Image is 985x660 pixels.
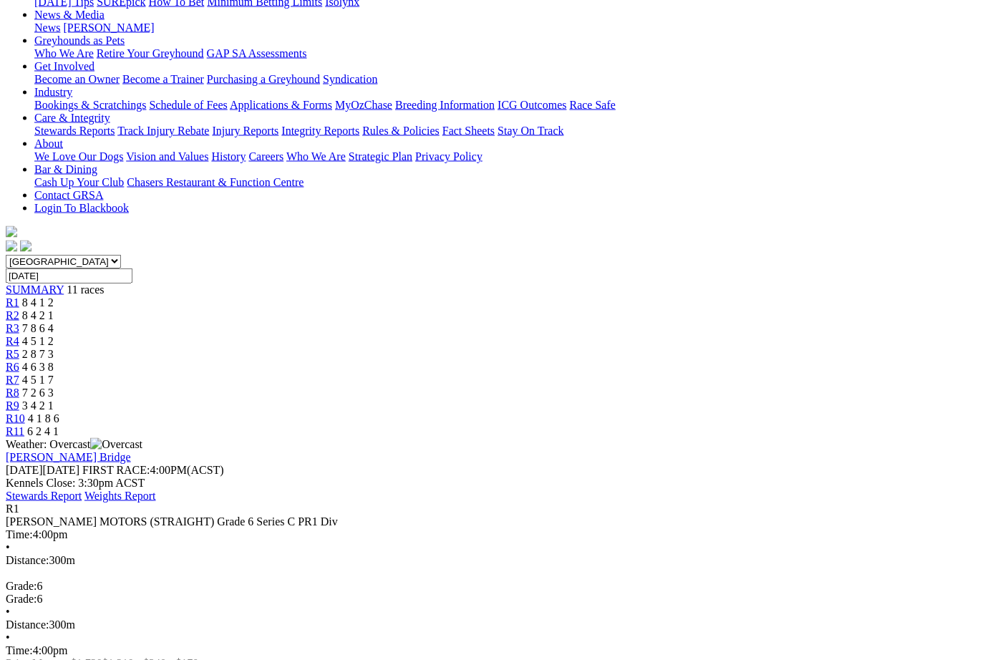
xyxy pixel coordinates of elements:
[22,335,54,347] span: 4 5 1 2
[90,438,142,451] img: Overcast
[6,554,49,566] span: Distance:
[34,9,105,21] a: News & Media
[6,644,979,657] div: 4:00pm
[6,412,25,424] a: R10
[127,176,304,188] a: Chasers Restaurant & Function Centre
[34,34,125,47] a: Greyhounds as Pets
[569,99,615,111] a: Race Safe
[349,150,412,162] a: Strategic Plan
[34,137,63,150] a: About
[20,241,31,252] img: twitter.svg
[6,606,10,618] span: •
[211,150,246,162] a: History
[67,283,104,296] span: 11 races
[34,47,94,59] a: Who We Are
[6,399,19,412] a: R9
[82,464,150,476] span: FIRST RACE:
[28,412,59,424] span: 4 1 8 6
[34,47,979,60] div: Greyhounds as Pets
[6,361,19,373] a: R6
[6,335,19,347] a: R4
[34,125,979,137] div: Care & Integrity
[22,309,54,321] span: 8 4 2 1
[248,150,283,162] a: Careers
[335,99,392,111] a: MyOzChase
[34,176,124,188] a: Cash Up Your Club
[6,580,37,592] span: Grade:
[34,176,979,189] div: Bar & Dining
[82,464,224,476] span: 4:00PM(ACST)
[34,163,97,175] a: Bar & Dining
[22,387,54,399] span: 7 2 6 3
[6,541,10,553] span: •
[6,283,64,296] a: SUMMARY
[6,490,82,502] a: Stewards Report
[34,99,979,112] div: Industry
[84,490,156,502] a: Weights Report
[22,399,54,412] span: 3 4 2 1
[207,73,320,85] a: Purchasing a Greyhound
[415,150,482,162] a: Privacy Policy
[22,322,54,334] span: 7 8 6 4
[149,99,227,111] a: Schedule of Fees
[6,477,979,490] div: Kennels Close: 3:30pm ACST
[22,348,54,360] span: 2 8 7 3
[34,189,103,201] a: Contact GRSA
[34,21,60,34] a: News
[122,73,204,85] a: Become a Trainer
[6,425,24,437] a: R11
[34,99,146,111] a: Bookings & Scratchings
[6,322,19,334] span: R3
[6,268,132,283] input: Select date
[34,73,120,85] a: Become an Owner
[97,47,204,59] a: Retire Your Greyhound
[34,150,123,162] a: We Love Our Dogs
[6,387,19,399] a: R8
[63,21,154,34] a: [PERSON_NAME]
[34,86,72,98] a: Industry
[117,125,209,137] a: Track Injury Rebate
[6,226,17,238] img: logo-grsa-white.png
[34,202,129,214] a: Login To Blackbook
[6,618,979,631] div: 300m
[27,425,59,437] span: 6 2 4 1
[6,580,979,593] div: 6
[34,150,979,163] div: About
[22,374,54,386] span: 4 5 1 7
[323,73,377,85] a: Syndication
[22,296,54,309] span: 8 4 1 2
[34,125,115,137] a: Stewards Reports
[6,503,19,515] span: R1
[6,593,37,605] span: Grade:
[22,361,54,373] span: 4 6 3 8
[6,309,19,321] a: R2
[126,150,208,162] a: Vision and Values
[395,99,495,111] a: Breeding Information
[6,528,979,541] div: 4:00pm
[6,348,19,360] a: R5
[362,125,440,137] a: Rules & Policies
[34,21,979,34] div: News & Media
[212,125,278,137] a: Injury Reports
[6,515,979,528] div: [PERSON_NAME] MOTORS (STRAIGHT) Grade 6 Series C PR1 Div
[442,125,495,137] a: Fact Sheets
[6,464,79,476] span: [DATE]
[286,150,346,162] a: Who We Are
[6,241,17,252] img: facebook.svg
[6,296,19,309] a: R1
[6,451,131,463] a: [PERSON_NAME] Bridge
[6,374,19,386] a: R7
[6,438,142,450] span: Weather: Overcast
[498,99,566,111] a: ICG Outcomes
[6,631,10,644] span: •
[34,60,94,72] a: Get Involved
